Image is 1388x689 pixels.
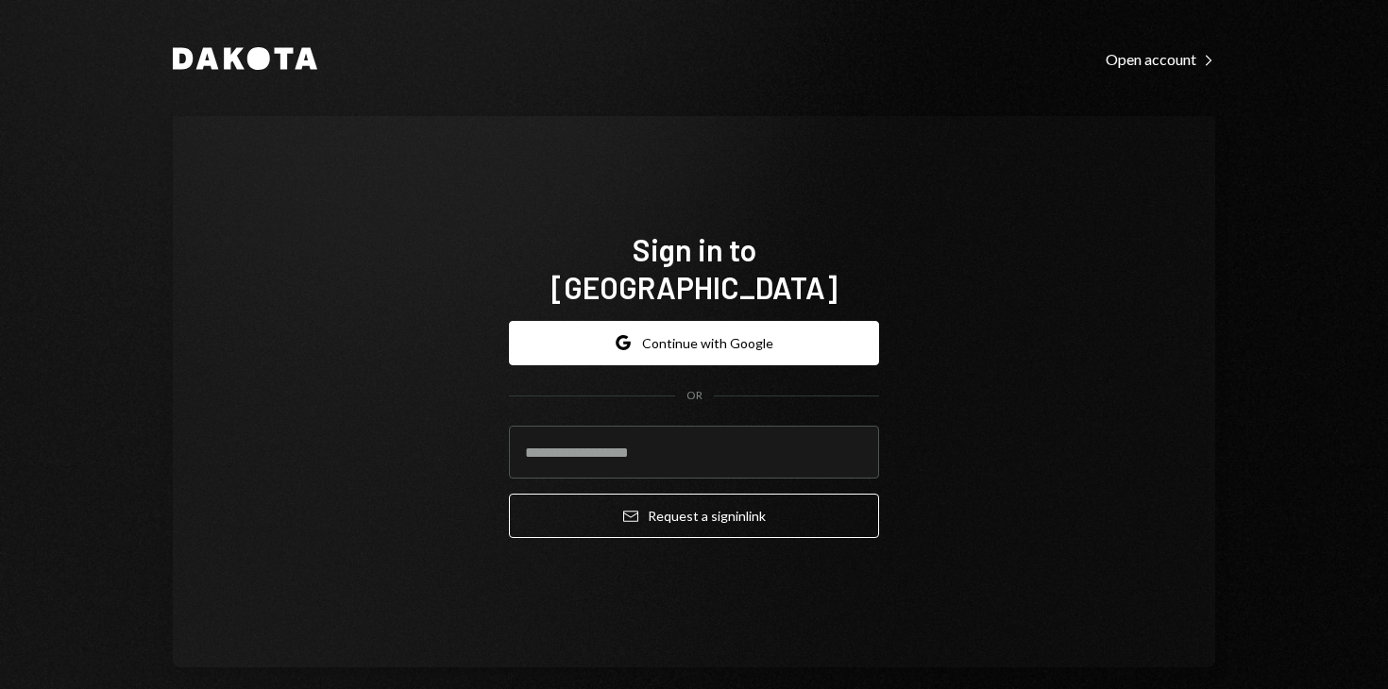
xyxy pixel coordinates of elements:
[509,321,879,365] button: Continue with Google
[1106,48,1215,69] a: Open account
[509,230,879,306] h1: Sign in to [GEOGRAPHIC_DATA]
[509,494,879,538] button: Request a signinlink
[1106,50,1215,69] div: Open account
[686,388,702,404] div: OR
